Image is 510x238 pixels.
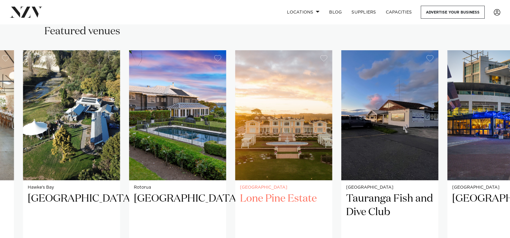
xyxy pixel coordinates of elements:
[324,6,347,19] a: BLOG
[28,192,115,233] h2: [GEOGRAPHIC_DATA]
[10,7,42,17] img: nzv-logo.png
[134,185,221,190] small: Rotorua
[346,192,433,233] h2: Tauranga Fish and Dive Club
[240,192,327,233] h2: Lone Pine Estate
[421,6,485,19] a: Advertise your business
[28,185,115,190] small: Hawke's Bay
[44,25,120,38] h2: Featured venues
[347,6,381,19] a: SUPPLIERS
[346,185,433,190] small: [GEOGRAPHIC_DATA]
[381,6,417,19] a: Capacities
[282,6,324,19] a: Locations
[134,192,221,233] h2: [GEOGRAPHIC_DATA]
[240,185,327,190] small: [GEOGRAPHIC_DATA]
